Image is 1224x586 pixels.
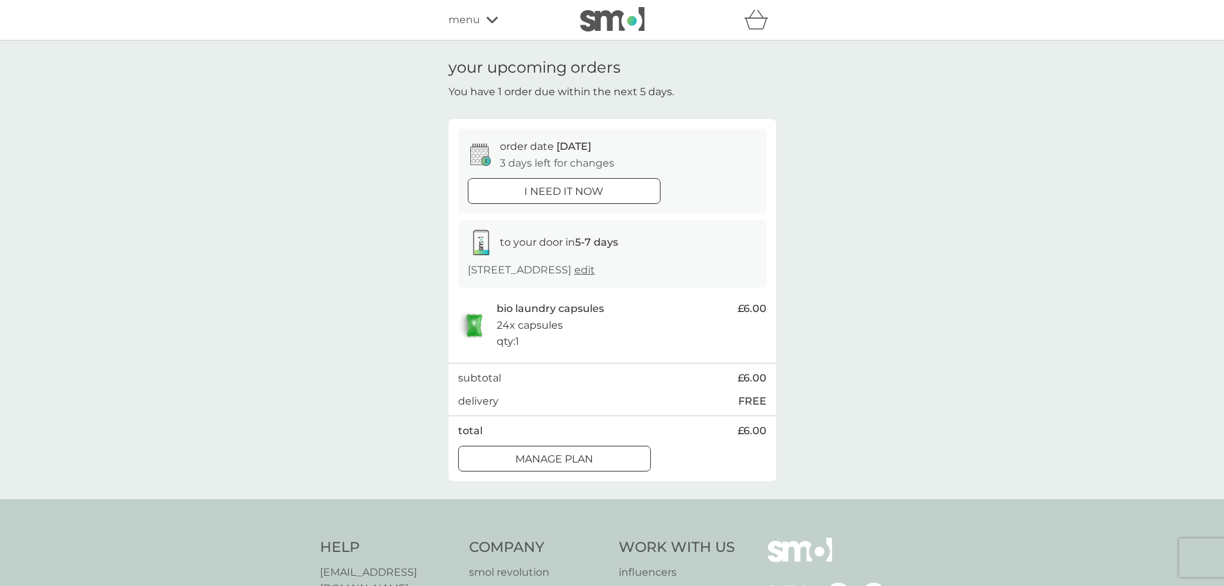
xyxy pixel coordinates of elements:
[619,564,735,581] a: influencers
[497,300,604,317] p: bio laundry capsules
[458,393,499,410] p: delivery
[468,178,661,204] button: i need it now
[515,451,593,468] p: Manage plan
[744,7,776,33] div: basket
[619,538,735,558] h4: Work With Us
[738,423,767,439] span: £6.00
[524,183,603,200] p: i need it now
[458,446,651,472] button: Manage plan
[738,393,767,410] p: FREE
[497,333,519,350] p: qty : 1
[469,564,606,581] a: smol revolution
[458,370,501,387] p: subtotal
[500,138,591,155] p: order date
[500,236,618,248] span: to your door in
[574,264,595,276] a: edit
[497,317,563,334] p: 24x capsules
[448,84,674,100] p: You have 1 order due within the next 5 days.
[500,155,614,172] p: 3 days left for changes
[448,59,621,77] h1: your upcoming orders
[469,538,606,558] h4: Company
[556,140,591,152] span: [DATE]
[768,538,832,581] img: smol
[738,370,767,387] span: £6.00
[320,538,457,558] h4: Help
[738,300,767,317] span: £6.00
[575,236,618,248] strong: 5-7 days
[448,12,480,28] span: menu
[468,262,595,279] p: [STREET_ADDRESS]
[580,7,644,32] img: smol
[458,423,483,439] p: total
